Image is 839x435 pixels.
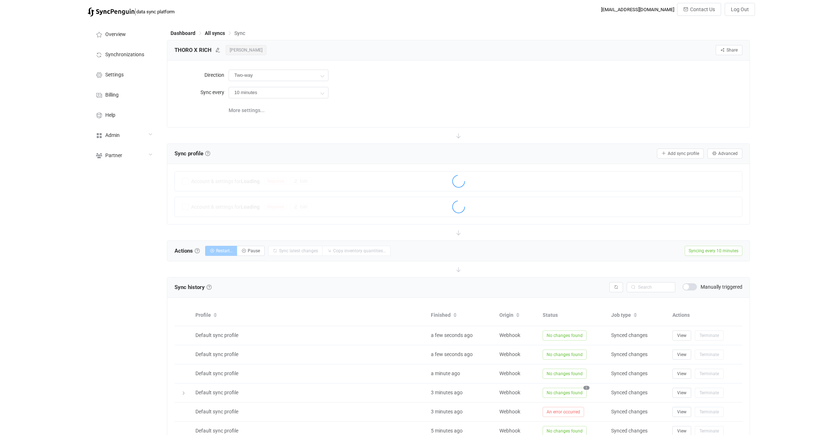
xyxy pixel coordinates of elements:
[690,6,715,12] span: Contact Us
[175,245,200,256] span: Actions
[88,8,134,17] img: syncpenguin.svg
[279,248,318,253] span: Sync latest changes
[105,32,126,37] span: Overview
[216,248,233,253] span: Restart…
[171,30,195,36] span: Dashboard
[88,6,175,17] a: |data sync platform
[268,246,323,256] button: Sync latest changes
[248,248,260,253] span: Pause
[134,6,136,17] span: |
[88,84,160,105] a: Billing
[105,153,122,159] span: Partner
[171,31,245,36] div: Breadcrumb
[657,148,704,159] button: Add sync profile
[88,24,160,44] a: Overview
[725,3,755,16] button: Log Out
[322,246,390,256] button: Copy inventory quantities…
[88,44,160,64] a: Synchronizations
[333,248,386,253] span: Copy inventory quantities…
[731,6,749,12] span: Log Out
[677,3,721,16] button: Contact Us
[237,246,265,256] button: Pause
[601,7,674,12] div: [EMAIL_ADDRESS][DOMAIN_NAME]
[136,9,175,14] span: data sync platform
[234,30,245,36] span: Sync
[205,246,237,256] button: Restart…
[175,148,210,159] span: Sync profile
[685,246,742,256] span: Syncing every 10 minutes
[88,64,160,84] a: Settings
[105,92,119,98] span: Billing
[105,133,120,138] span: Admin
[105,72,124,78] span: Settings
[105,52,144,58] span: Synchronizations
[88,105,160,125] a: Help
[707,148,742,159] button: Advanced
[668,151,699,156] span: Add sync profile
[205,30,225,36] span: All syncs
[718,151,738,156] span: Advanced
[105,112,115,118] span: Help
